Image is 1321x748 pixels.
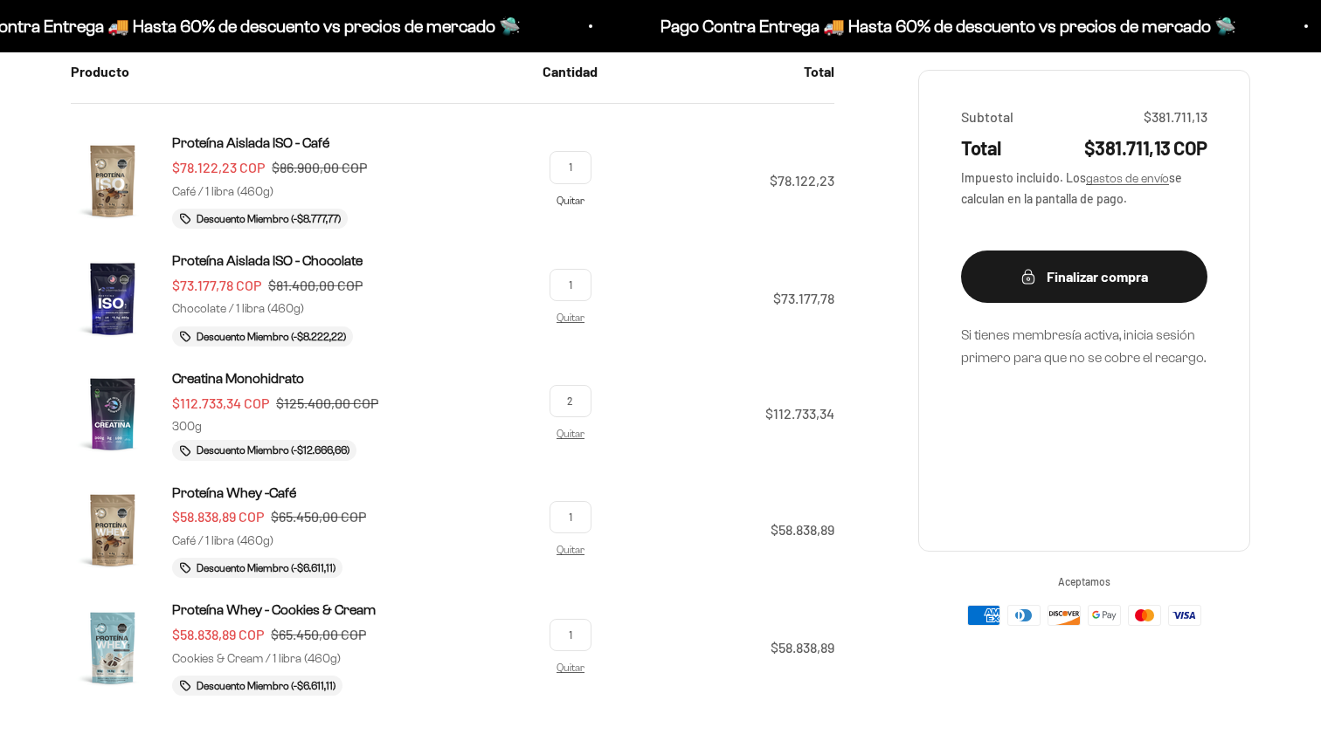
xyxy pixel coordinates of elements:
p: Pago Contra Entrega 🚚 Hasta 60% de descuento vs precios de mercado 🛸 [654,12,1230,40]
td: $78.122,23 [612,104,834,250]
li: Descuento Miembro (-$6.611,11) [172,676,342,696]
span: Creatina Monohidrato [172,371,304,386]
compare-at-price: $86.900,00 COP [272,156,367,179]
div: Finalizar compra [996,265,1172,288]
p: 300g [172,417,202,436]
input: Cambiar cantidad [550,385,591,417]
p: Café / 1 libra (460g) [172,182,273,202]
button: Finalizar compra [961,250,1207,303]
a: Eliminar Proteína Whey -Café - Café / 1 libra (460g) [557,544,584,555]
span: $381.711,13 [1144,106,1207,128]
span: Proteína Whey -Café [172,485,296,500]
compare-at-price: $65.450,00 COP [271,505,366,528]
span: Aceptamos [918,573,1250,590]
a: Eliminar Creatina Monohidrato - 300g [557,428,584,439]
img: Proteína Whey - Cookies & Cream [71,606,155,690]
a: Eliminar Proteína Whey - Cookies &amp; Cream - Cookies &amp; Cream / 1 libra (460g) [557,662,584,673]
td: $112.733,34 [612,367,834,482]
span: Subtotal [961,106,1013,128]
th: Producto [71,39,529,104]
p: Café / 1 libra (460g) [172,532,273,551]
img: Proteína Aislada ISO - Chocolate [71,257,155,340]
sale-price: $58.838,89 COP [172,505,264,528]
p: Chocolate / 1 libra (460g) [172,299,304,319]
li: Descuento Miembro (-$8.777,77) [172,209,348,229]
p: Cookies & Cream / 1 libra (460g) [172,649,341,669]
span: Proteína Aislada ISO - Café [172,135,329,150]
input: Cambiar cantidad [550,501,591,533]
a: Proteína Aislada ISO - Café [172,132,367,154]
td: $58.838,89 [612,599,834,724]
a: Creatina Monohidrato [172,367,378,390]
a: gastos de envío [1086,172,1169,185]
span: Impuesto incluido. Los se calculan en la pantalla de pago. [961,168,1207,209]
span: Proteína Whey - Cookies & Cream [172,602,376,617]
a: Proteína Whey - Cookies & Cream [172,599,376,621]
p: Si tienes membresía activa, inicia sesión primero para que no se cobre el recargo. [961,324,1207,368]
sale-price: $73.177,78 COP [172,274,261,297]
compare-at-price: $65.450,00 COP [271,623,366,646]
sale-price: $78.122,23 COP [172,156,265,179]
td: $73.177,78 [612,250,834,367]
input: Cambiar cantidad [550,619,591,651]
td: $58.838,89 [612,482,834,600]
th: Cantidad [529,39,612,104]
th: Total [612,39,834,104]
compare-at-price: $81.400,00 COP [268,274,363,297]
compare-at-price: $125.400,00 COP [276,392,378,415]
a: Proteína Whey -Café [172,482,366,504]
img: Proteína Whey -Café [71,488,155,572]
li: Descuento Miembro (-$8.222,22) [172,326,353,347]
iframe: Social Login Buttons [961,398,1207,516]
li: Descuento Miembro (-$12.666,66) [172,440,356,460]
span: $381.711,13 COP [1084,135,1207,162]
sale-price: $58.838,89 COP [172,623,264,646]
span: Total [961,135,1001,162]
a: Eliminar Proteína Aislada ISO - Chocolate - Chocolate / 1 libra (460g) [557,312,584,323]
img: Creatina Monohidrato [71,372,155,456]
img: Proteína Aislada ISO - Café [71,139,155,223]
sale-price: $112.733,34 COP [172,392,269,415]
input: Cambiar cantidad [550,269,591,301]
li: Descuento Miembro (-$6.611,11) [172,558,342,578]
input: Cambiar cantidad [550,151,591,183]
span: Proteína Aislada ISO - Chocolate [172,253,363,268]
a: Proteína Aislada ISO - Chocolate [172,250,363,272]
a: Eliminar Proteína Aislada ISO - Café - Café / 1 libra (460g) [557,195,584,206]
